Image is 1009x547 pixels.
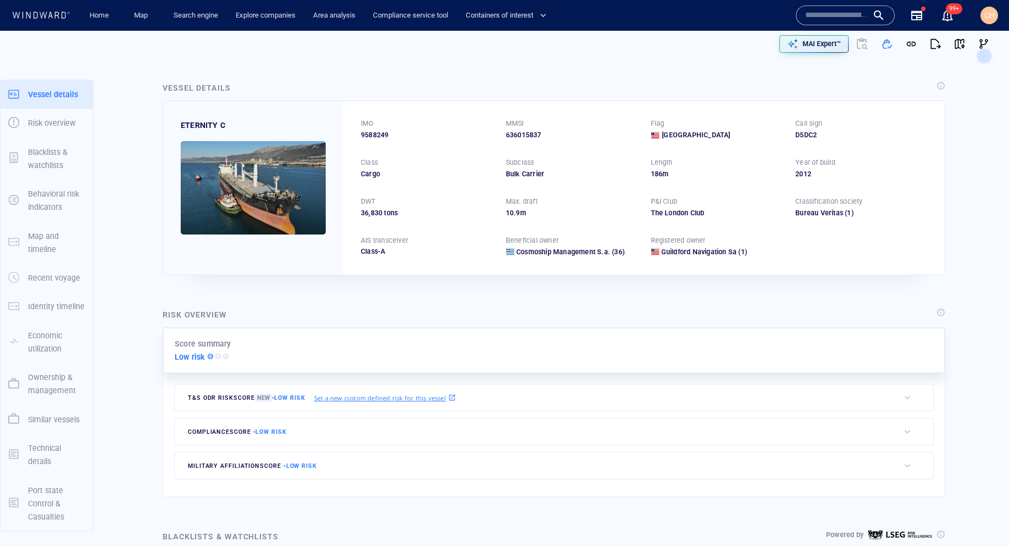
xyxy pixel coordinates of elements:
p: Port state Control & Casualties [28,484,85,524]
a: Economic utilization [1,336,93,347]
span: 186 [651,170,663,178]
button: Economic utilization [1,321,93,364]
p: Subclass [506,158,534,168]
p: Ownership & management [28,371,85,398]
p: Set a new custom defined risk for this vessel [314,393,446,403]
span: Cosmoship Management S.a. [516,248,610,256]
span: military affiliation score - [188,462,317,470]
p: MAI Expert™ [802,39,841,49]
p: Powered by [826,530,863,540]
div: D5DC2 [795,130,927,140]
p: MMSI [506,119,524,129]
a: Risk overview [1,118,93,128]
p: Class [361,158,378,168]
span: ETERNITY C [181,119,225,132]
button: Vessel details [1,80,93,109]
div: Cargo [361,169,493,179]
a: Vessel details [1,88,93,99]
p: Risk overview [28,116,76,130]
span: m [662,170,668,178]
span: 10 [506,209,514,217]
p: Length [651,158,673,168]
button: Similar vessels [1,405,93,434]
div: Notification center [941,9,954,22]
span: Low risk [255,428,286,436]
p: Low risk [175,350,205,364]
a: Cosmoship Management S.a. (36) [516,247,625,257]
a: Explore companies [231,6,300,25]
iframe: Chat [962,498,1001,539]
button: Risk overview [1,109,93,137]
span: . [514,209,516,217]
div: 2012 [795,169,927,179]
button: Port state Control & Casualties [1,476,93,532]
p: Identity timeline [28,300,85,313]
p: Map and timeline [28,230,85,256]
button: Containers of interest [461,6,556,25]
p: Beneficial owner [506,236,559,245]
p: Registered owner [651,236,706,245]
span: 9588249 [361,130,388,140]
a: Blacklists & watchlists [1,153,93,163]
a: Home [85,6,113,25]
button: Recent voyage [1,264,93,292]
button: Add to vessel list [875,32,899,56]
button: Get link [899,32,923,56]
button: Ownership & management [1,363,93,405]
button: Visual Link Analysis [972,32,996,56]
p: AIS transceiver [361,236,408,245]
a: Ownership & management [1,378,93,389]
button: CH [978,4,1000,26]
a: Map [130,6,156,25]
button: Behavioral risk indicators [1,180,93,222]
p: Score summary [175,337,231,350]
div: Bureau Veritas [795,208,843,218]
span: m [520,209,526,217]
span: T&S ODR risk score - [188,394,305,402]
a: Port state Control & Casualties [1,498,93,508]
p: Vessel details [28,88,78,101]
p: Year of build [795,158,835,168]
a: Identity timeline [1,301,93,311]
p: Similar vessels [28,413,80,426]
div: 636015837 [506,130,638,140]
button: Search engine [169,6,222,25]
span: Class-A [361,247,385,255]
span: 99+ [946,3,962,14]
button: Export report [923,32,947,56]
div: The London Club [651,208,783,218]
button: Home [81,6,116,25]
button: Map and timeline [1,222,93,264]
a: Area analysis [309,6,360,25]
span: Low risk [274,394,305,401]
button: 99+ [934,2,961,29]
span: 9 [516,209,520,217]
a: Guildford Navigation Sa (1) [661,247,747,257]
span: Low risk [286,462,317,470]
p: Blacklists & watchlists [28,146,85,172]
a: Map and timeline [1,237,93,247]
span: CH [984,11,995,20]
a: Compliance service tool [369,6,453,25]
a: Set a new custom defined risk for this vessel [314,392,456,404]
button: View on map [947,32,972,56]
button: Technical details [1,434,93,476]
p: Classification society [795,197,862,206]
p: Flag [651,119,665,129]
p: Max. draft [506,197,538,206]
span: (1) [843,208,927,218]
div: Bulk Carrier [506,169,638,179]
p: Call sign [795,119,822,129]
div: Blacklists & watchlists [160,528,281,545]
p: Recent voyage [28,271,80,284]
a: Similar vessels [1,414,93,424]
span: Guildford Navigation Sa [661,248,737,256]
p: IMO [361,119,374,129]
div: Risk overview [163,308,227,321]
div: Bureau Veritas [795,208,927,218]
p: Economic utilization [28,329,85,356]
div: Vessel details [163,81,231,94]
